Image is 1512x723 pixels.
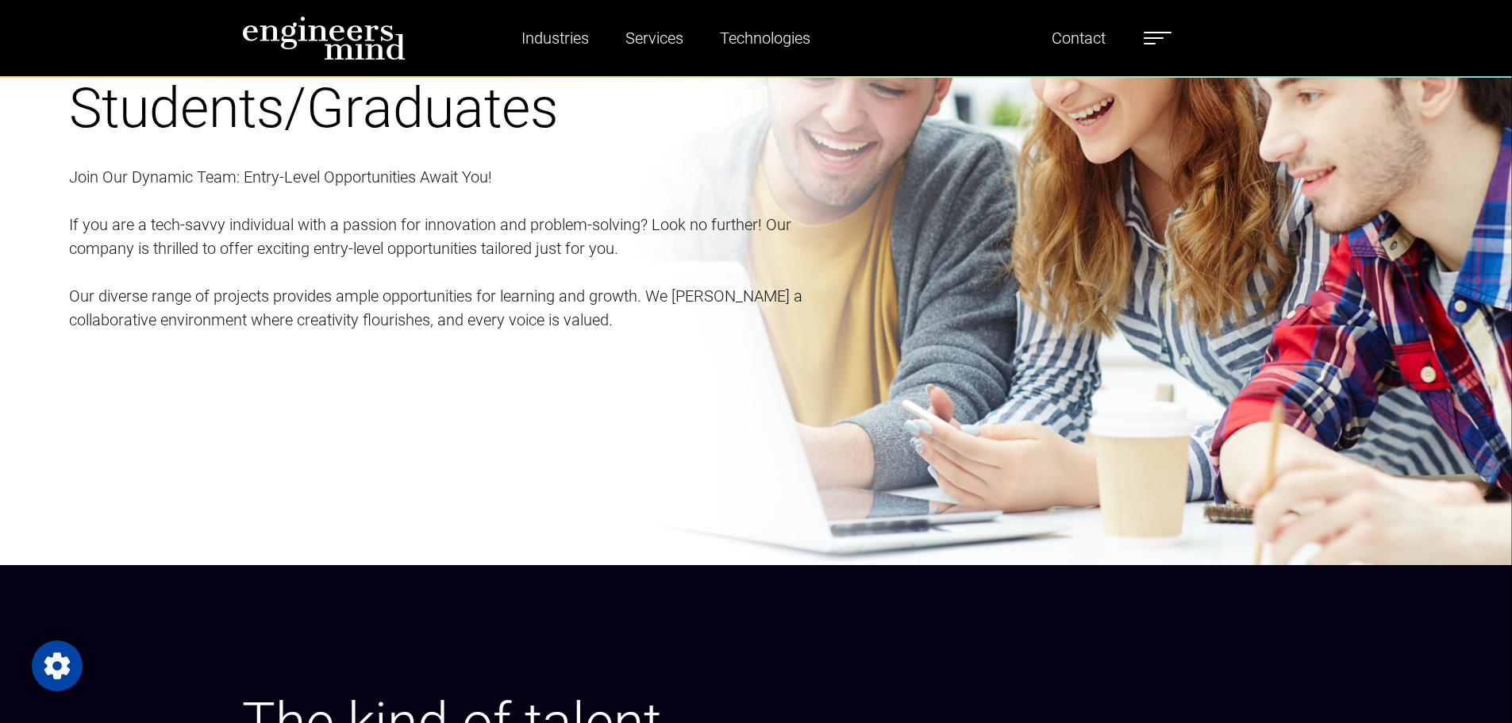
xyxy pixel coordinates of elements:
[1045,20,1112,56] a: Contact
[619,20,690,56] a: Services
[242,16,406,60] img: logo
[714,20,817,56] a: Technologies
[69,165,806,189] p: Join Our Dynamic Team: Entry-Level Opportunities Await You!
[69,75,806,141] h1: Students/Graduates
[69,213,806,260] p: If you are a tech-savvy individual with a passion for innovation and problem-solving? Look no fur...
[69,284,806,332] p: Our diverse range of projects provides ample opportunities for learning and growth. We [PERSON_NA...
[515,20,595,56] a: Industries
